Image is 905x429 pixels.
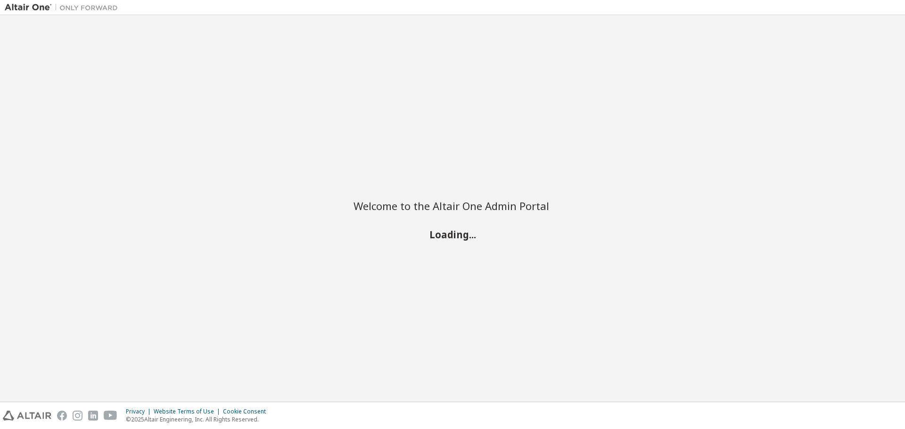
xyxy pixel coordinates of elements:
[354,228,551,240] h2: Loading...
[354,199,551,212] h2: Welcome to the Altair One Admin Portal
[126,408,154,415] div: Privacy
[3,411,51,421] img: altair_logo.svg
[73,411,82,421] img: instagram.svg
[5,3,123,12] img: Altair One
[126,415,271,423] p: © 2025 Altair Engineering, Inc. All Rights Reserved.
[223,408,271,415] div: Cookie Consent
[57,411,67,421] img: facebook.svg
[104,411,117,421] img: youtube.svg
[88,411,98,421] img: linkedin.svg
[154,408,223,415] div: Website Terms of Use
